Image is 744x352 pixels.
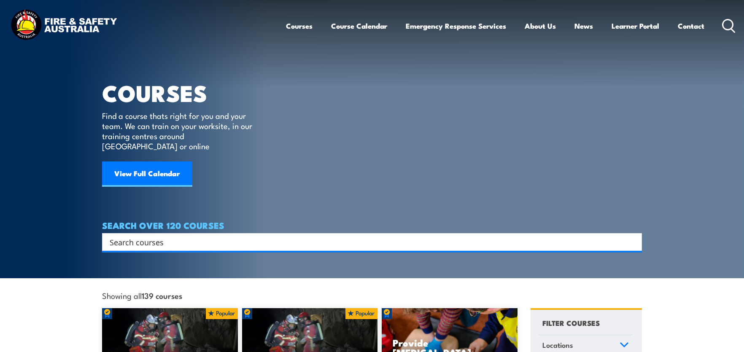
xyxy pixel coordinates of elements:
[612,15,659,37] a: Learner Portal
[627,236,639,248] button: Search magnifier button
[574,15,593,37] a: News
[286,15,313,37] a: Courses
[102,83,264,102] h1: COURSES
[406,15,506,37] a: Emergency Response Services
[542,339,573,351] span: Locations
[542,317,600,328] h4: FILTER COURSES
[678,15,704,37] a: Contact
[102,291,182,300] span: Showing all
[111,236,625,248] form: Search form
[142,290,182,301] strong: 139 courses
[110,236,623,248] input: Search input
[102,161,192,187] a: View Full Calendar
[102,220,642,230] h4: SEARCH OVER 120 COURSES
[331,15,387,37] a: Course Calendar
[525,15,556,37] a: About Us
[102,110,256,151] p: Find a course thats right for you and your team. We can train on your worksite, in our training c...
